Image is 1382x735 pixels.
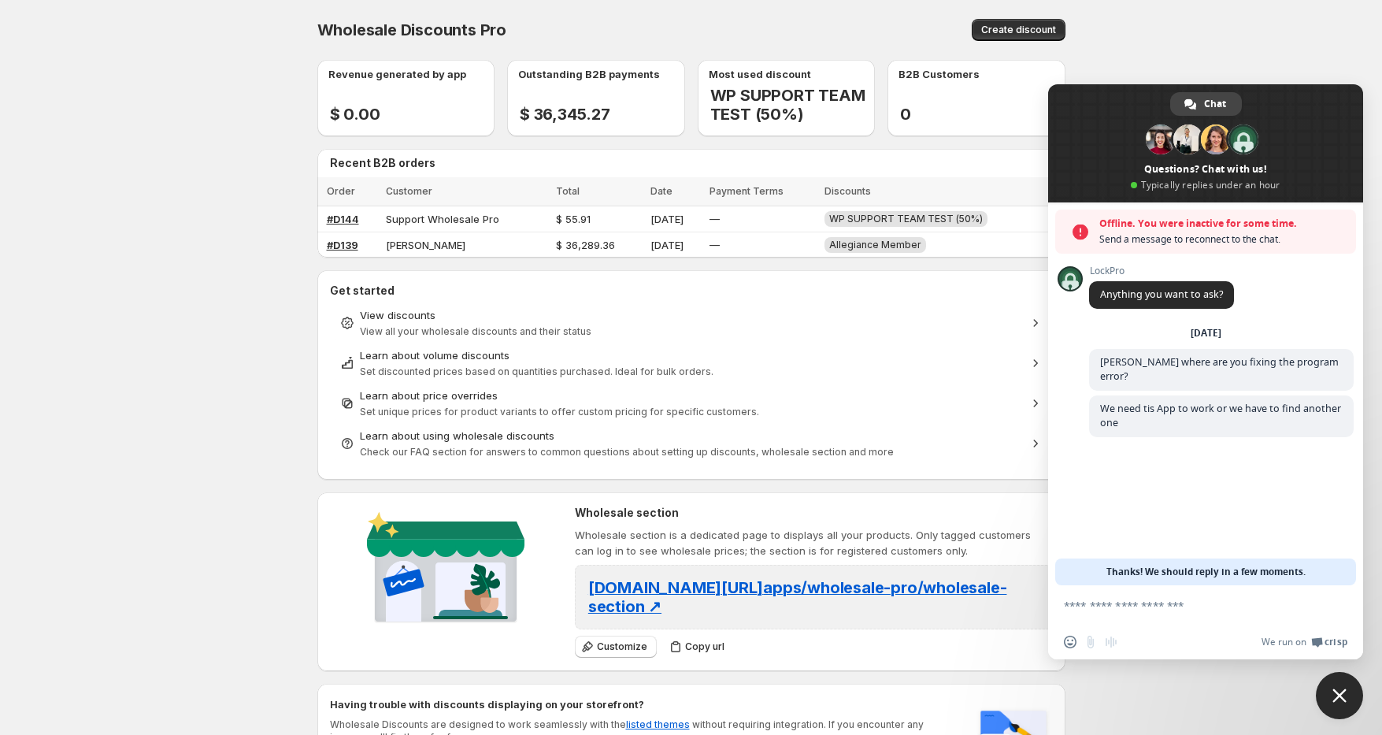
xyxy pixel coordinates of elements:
[360,366,713,377] span: Set discounted prices based on quantities purchased. Ideal for bulk orders.
[900,105,924,124] h2: 0
[520,105,610,124] h2: $ 36,345.27
[650,185,672,197] span: Date
[360,428,1023,444] div: Learn about using wholesale discounts
[1191,329,1221,338] div: [DATE]
[710,239,720,251] span: —
[330,283,1053,299] h2: Get started
[710,185,784,197] span: Payment Terms
[360,406,759,418] span: Set unique prices for product variants to offer custom pricing for specific customers.
[330,696,958,712] h2: Having trouble with discounts displaying on your storefront?
[518,66,660,82] p: Outstanding B2B payments
[1089,265,1234,277] span: LockPro
[317,20,506,39] span: Wholesale Discounts Pro
[1325,636,1347,648] span: Crisp
[898,66,980,82] p: B2B Customers
[588,578,1007,616] span: [DOMAIN_NAME][URL] apps/wholesale-pro/wholesale-section ↗
[360,347,1023,363] div: Learn about volume discounts
[386,213,499,225] span: Support Wholesale Pro
[360,446,894,458] span: Check our FAQ section for answers to common questions about setting up discounts, wholesale secti...
[575,636,657,658] button: Customize
[824,185,871,197] span: Discounts
[575,505,1053,521] h2: Wholesale section
[981,24,1056,36] span: Create discount
[330,155,1059,171] h2: Recent B2B orders
[1106,559,1306,585] span: Thanks! We should reply in a few moments.
[626,718,690,730] a: listed themes
[327,239,358,251] a: #D139
[685,640,724,653] span: Copy url
[1170,92,1242,116] a: Chat
[327,185,355,197] span: Order
[597,640,647,653] span: Customize
[710,213,720,225] span: —
[556,185,580,197] span: Total
[361,505,531,636] img: Wholesale section
[556,239,615,251] span: $ 36,289.36
[710,86,876,124] h2: WP SUPPORT TEAM TEST (50%)
[1262,636,1347,648] a: We run onCrisp
[360,388,1023,403] div: Learn about price overrides
[972,19,1065,41] button: Create discount
[650,213,684,225] span: [DATE]
[327,213,359,225] a: #D144
[360,307,1023,323] div: View discounts
[1064,636,1076,648] span: Insert an emoji
[650,239,684,251] span: [DATE]
[360,325,591,337] span: View all your wholesale discounts and their status
[1100,288,1223,301] span: Anything you want to ask?
[829,239,921,251] span: Allegiance Member
[1204,92,1226,116] span: Chat
[1100,402,1341,429] span: We need tis App to work or we have to find another one
[829,213,983,225] span: WP SUPPORT TEAM TEST (50%)
[386,185,432,197] span: Customer
[1316,672,1363,719] a: Close chat
[1064,585,1316,625] textarea: Compose your message...
[330,105,380,124] h2: $ 0.00
[386,239,465,251] span: [PERSON_NAME]
[1262,636,1306,648] span: We run on
[1099,216,1348,232] span: Offline. You were inactive for some time.
[663,636,734,658] button: Copy url
[556,213,591,225] span: $ 55.91
[328,66,466,82] p: Revenue generated by app
[588,583,1007,614] a: [DOMAIN_NAME][URL]apps/wholesale-pro/wholesale-section ↗
[709,66,811,82] p: Most used discount
[575,527,1053,559] p: Wholesale section is a dedicated page to displays all your products. Only tagged customers can lo...
[1100,355,1339,383] span: [PERSON_NAME] where are you fixing the program error?
[1099,232,1348,247] span: Send a message to reconnect to the chat.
